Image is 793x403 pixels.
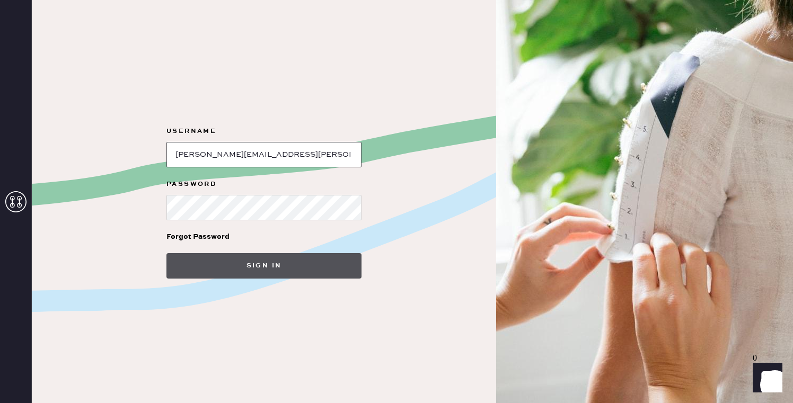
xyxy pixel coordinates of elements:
[166,125,362,138] label: Username
[166,142,362,167] input: e.g. john@doe.com
[166,253,362,279] button: Sign in
[166,178,362,191] label: Password
[166,231,230,243] div: Forgot Password
[166,220,230,253] a: Forgot Password
[743,355,788,401] iframe: Front Chat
